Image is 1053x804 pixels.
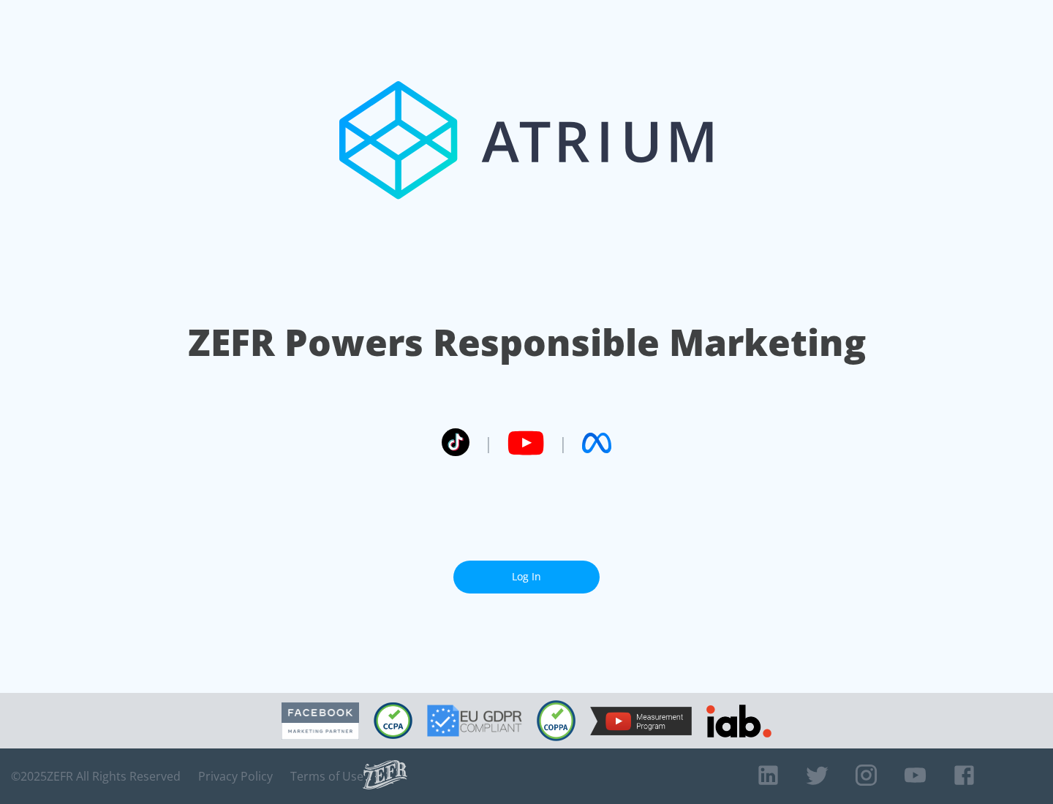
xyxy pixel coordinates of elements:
span: | [559,432,567,454]
span: © 2025 ZEFR All Rights Reserved [11,769,181,784]
img: GDPR Compliant [427,705,522,737]
img: IAB [706,705,771,737]
a: Terms of Use [290,769,363,784]
img: YouTube Measurement Program [590,707,692,735]
img: CCPA Compliant [374,702,412,739]
h1: ZEFR Powers Responsible Marketing [188,317,866,368]
img: Facebook Marketing Partner [282,702,359,740]
a: Privacy Policy [198,769,273,784]
img: COPPA Compliant [537,700,575,741]
span: | [484,432,493,454]
a: Log In [453,561,600,593]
